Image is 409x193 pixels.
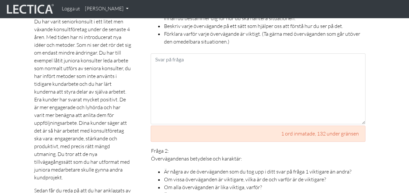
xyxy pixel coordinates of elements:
[59,3,82,15] a: Logga ut
[164,175,365,183] li: Om vissa överväganden är viktigare, vilka är de och varför är de viktigare?
[164,168,365,175] li: Är några av de överväganden som du tog upp i ditt svar på fråga 1 viktigare än andra?
[5,3,54,15] img: lecticalive
[164,183,365,191] li: Om alla överväganden är lika viktiga, varför?
[164,30,365,45] li: Förklara varför varje övervägande är viktigt. (Ta gärna med överväganden som går utöver den omede...
[85,6,124,12] font: [PERSON_NAME]
[164,22,365,30] li: Beskriv varje övervägande på ett sätt som hjälper oss att förstå hur du ser på det.
[281,130,359,137] font: 1 ord inmatade
[151,148,169,154] font: Fråga 2:
[82,3,131,15] a: [PERSON_NAME]
[34,18,131,181] p: Du har varit seniorkonsult i ett litet men växande konsultföretag under de senaste 4 åren. Med ti...
[151,155,365,162] p: Övervägandenas betydelse och karaktär:
[315,130,359,137] span: , 132 under gränsen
